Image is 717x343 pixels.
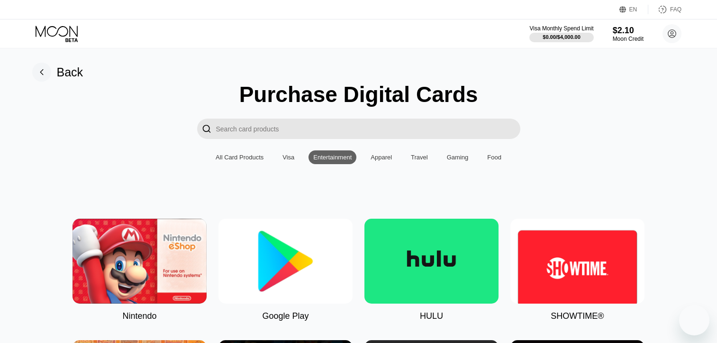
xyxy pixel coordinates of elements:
[629,6,637,13] div: EN
[202,123,211,134] div: 
[366,150,397,164] div: Apparel
[648,5,681,14] div: FAQ
[613,26,644,36] div: $2.10
[529,25,593,32] div: Visa Monthly Spend Limit
[482,150,506,164] div: Food
[197,119,216,139] div: 
[216,119,520,139] input: Search card products
[216,154,263,161] div: All Card Products
[282,154,294,161] div: Visa
[211,150,268,164] div: All Card Products
[406,150,433,164] div: Travel
[613,26,644,42] div: $2.10Moon Credit
[32,63,83,82] div: Back
[529,25,593,42] div: Visa Monthly Spend Limit$0.00/$4,000.00
[371,154,392,161] div: Apparel
[420,311,443,321] div: HULU
[57,65,83,79] div: Back
[278,150,299,164] div: Visa
[543,34,581,40] div: $0.00 / $4,000.00
[619,5,648,14] div: EN
[551,311,604,321] div: SHOWTIME®
[262,311,309,321] div: Google Play
[309,150,356,164] div: Entertainment
[487,154,501,161] div: Food
[411,154,428,161] div: Travel
[122,311,156,321] div: Nintendo
[447,154,469,161] div: Gaming
[313,154,352,161] div: Entertainment
[442,150,473,164] div: Gaming
[679,305,709,335] iframe: Button to launch messaging window
[239,82,478,107] div: Purchase Digital Cards
[613,36,644,42] div: Moon Credit
[670,6,681,13] div: FAQ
